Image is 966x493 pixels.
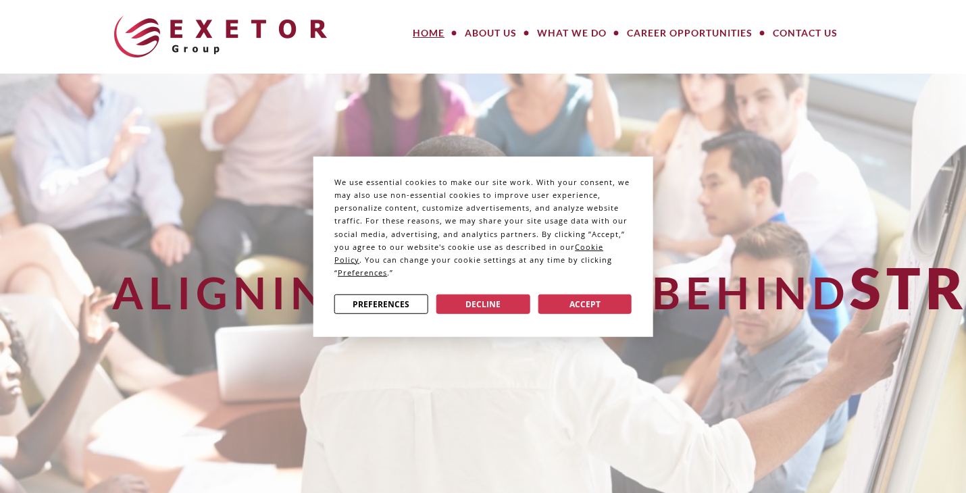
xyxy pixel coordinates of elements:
button: Preferences [334,294,428,314]
div: Cookie Consent Prompt [313,157,653,337]
button: Decline [436,294,530,314]
span: Preferences [338,267,387,278]
button: Accept [538,294,632,314]
div: We use essential cookies to make our site work. With your consent, we may also use non-essential ... [334,175,632,279]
